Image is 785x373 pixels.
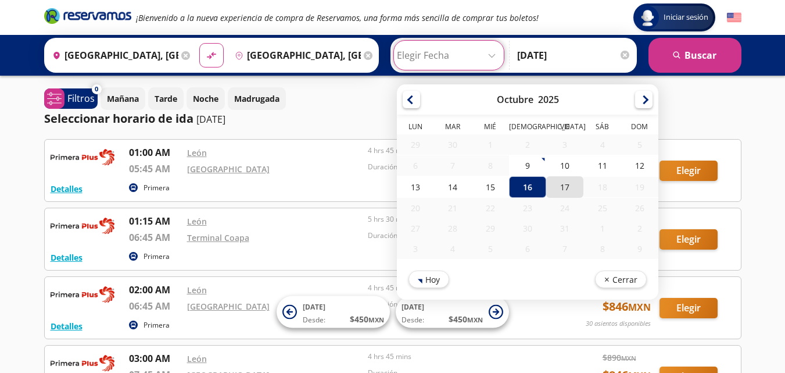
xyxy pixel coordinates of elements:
a: León [187,147,207,158]
button: Cerrar [594,271,646,288]
button: Mañana [101,87,145,110]
input: Elegir Fecha [397,41,501,70]
span: Iniciar sesión [659,12,713,23]
div: 06-Nov-25 [508,239,546,259]
p: 03:00 AM [129,351,181,365]
button: 0Filtros [44,88,98,109]
p: Seleccionar horario de ida [44,110,193,127]
p: 5 hrs 30 mins [368,214,543,225]
button: Detalles [51,320,83,332]
div: Octubre [496,93,533,106]
a: Brand Logo [44,7,131,28]
input: Buscar Origen [48,41,178,70]
p: 4 hrs 45 mins [368,145,543,156]
div: 26-Oct-25 [621,198,658,218]
img: RESERVAMOS [51,283,114,306]
span: $ 846 [603,298,651,315]
small: MXN [628,301,651,314]
div: 03-Oct-25 [546,134,583,155]
p: Filtros [67,91,95,105]
div: 09-Oct-25 [508,155,546,176]
p: 06:45 AM [129,230,181,244]
div: 31-Oct-25 [546,218,583,239]
p: 4 hrs 45 mins [368,351,543,362]
div: 01-Nov-25 [583,218,621,239]
small: MXN [467,315,483,324]
div: 23-Oct-25 [508,198,546,218]
div: 10-Oct-25 [546,155,583,176]
button: Elegir [659,229,718,250]
p: Primera [144,320,170,331]
div: 05-Oct-25 [621,134,658,155]
button: Elegir [659,298,718,318]
button: Tarde [148,87,184,110]
div: 01-Oct-25 [471,134,508,155]
div: 05-Nov-25 [471,239,508,259]
th: Miércoles [471,122,508,134]
a: [GEOGRAPHIC_DATA] [187,301,270,312]
span: [DATE] [402,302,424,312]
div: 20-Oct-25 [397,198,434,218]
div: 11-Oct-25 [583,155,621,176]
div: 16-Oct-25 [508,176,546,198]
p: Duración [368,162,543,172]
p: Noche [193,93,218,105]
button: [DATE]Desde:$450MXN [396,296,509,328]
p: [DATE] [196,112,225,126]
button: Hoy [408,271,449,288]
div: 12-Oct-25 [621,155,658,176]
span: Desde: [402,315,424,325]
div: 30-Oct-25 [508,218,546,239]
div: 02-Nov-25 [621,218,658,239]
button: Detalles [51,251,83,264]
div: 06-Oct-25 [397,155,434,176]
div: 19-Oct-25 [621,177,658,197]
button: Buscar [648,38,741,73]
div: 28-Oct-25 [434,218,471,239]
input: Buscar Destino [230,41,361,70]
div: 21-Oct-25 [434,198,471,218]
small: MXN [621,354,636,363]
p: 05:45 AM [129,162,181,176]
span: $ 450 [449,313,483,325]
div: 24-Oct-25 [546,198,583,218]
div: 07-Nov-25 [546,239,583,259]
p: Mañana [107,93,139,105]
p: 02:00 AM [129,283,181,297]
div: 08-Oct-25 [471,155,508,176]
a: Terminal Coapa [187,232,249,243]
div: 30-Sep-25 [434,134,471,155]
div: 03-Nov-25 [397,239,434,259]
a: León [187,285,207,296]
span: $ 450 [350,313,384,325]
p: Primera [144,251,170,262]
button: [DATE]Desde:$450MXN [277,296,390,328]
button: Madrugada [228,87,286,110]
div: 2025 [537,93,558,106]
p: Tarde [155,93,177,105]
div: 17-Oct-25 [546,176,583,198]
em: ¡Bienvenido a la nueva experiencia de compra de Reservamos, una forma más sencilla de comprar tus... [136,12,539,23]
div: 07-Oct-25 [434,155,471,176]
a: León [187,353,207,364]
div: 08-Nov-25 [583,239,621,259]
th: Viernes [546,122,583,134]
th: Jueves [508,122,546,134]
div: 25-Oct-25 [583,198,621,218]
div: 15-Oct-25 [471,176,508,198]
div: 14-Oct-25 [434,176,471,198]
span: $ 890 [603,351,636,364]
div: 02-Oct-25 [508,134,546,155]
p: 01:15 AM [129,214,181,228]
div: 13-Oct-25 [397,176,434,198]
div: 09-Nov-25 [621,239,658,259]
span: 0 [95,84,98,94]
div: 04-Nov-25 [434,239,471,259]
input: Opcional [517,41,631,70]
div: 04-Oct-25 [583,134,621,155]
p: 06:45 AM [129,299,181,313]
button: Detalles [51,183,83,195]
button: Noche [187,87,225,110]
p: 30 asientos disponibles [586,319,651,329]
p: Duración [368,230,543,241]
